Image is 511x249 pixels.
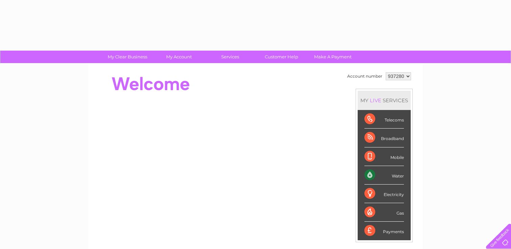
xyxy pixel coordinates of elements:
[364,222,404,240] div: Payments
[202,51,258,63] a: Services
[254,51,309,63] a: Customer Help
[151,51,207,63] a: My Account
[358,91,411,110] div: MY SERVICES
[368,97,383,104] div: LIVE
[364,110,404,129] div: Telecoms
[364,147,404,166] div: Mobile
[364,129,404,147] div: Broadband
[364,203,404,222] div: Gas
[364,166,404,185] div: Water
[364,185,404,203] div: Electricity
[346,71,384,82] td: Account number
[100,51,155,63] a: My Clear Business
[305,51,361,63] a: Make A Payment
